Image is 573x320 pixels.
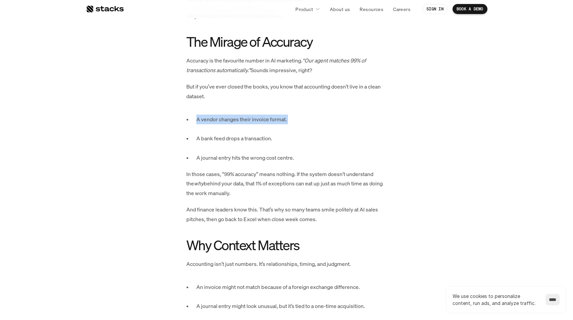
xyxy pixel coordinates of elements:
[196,134,387,153] p: A bank feed drops a transaction.
[186,56,387,75] p: Accuracy is the favourite number in AI marketing. Sounds impressive, right?
[389,3,414,15] a: Careers
[453,4,487,14] a: BOOK A DEMO
[186,169,387,198] p: In those cases, “99% accuracy” means nothing. If the system doesn’t understand the behind your da...
[196,282,387,302] p: An invoice might not match because of a foreign exchange difference.
[422,4,448,14] a: SIGN IN
[453,293,539,307] p: We use cookies to personalize content, run ads, and analyze traffic.
[330,6,350,13] p: About us
[196,153,387,163] p: A journal entry hits the wrong cost centre.
[186,259,387,269] p: Accounting isn’t just numbers. It’s relationships, timing, and judgment.
[295,6,313,13] p: Product
[186,205,387,224] p: And finance leaders know this. That’s why so many teams smile politely at AI sales pitches, then ...
[194,180,204,187] em: why
[186,34,387,49] h2: The Mirage of Accuracy
[393,6,410,13] p: Careers
[356,3,387,15] a: Resources
[186,82,387,101] p: But if you’ve ever closed the books, you know that accounting doesn’t live in a clean dataset.
[457,7,483,11] p: BOOK A DEMO
[426,7,444,11] p: SIGN IN
[186,237,387,253] h2: Why Context Matters
[326,3,354,15] a: About us
[196,115,387,134] p: A vendor changes their invoice format.
[360,6,383,13] p: Resources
